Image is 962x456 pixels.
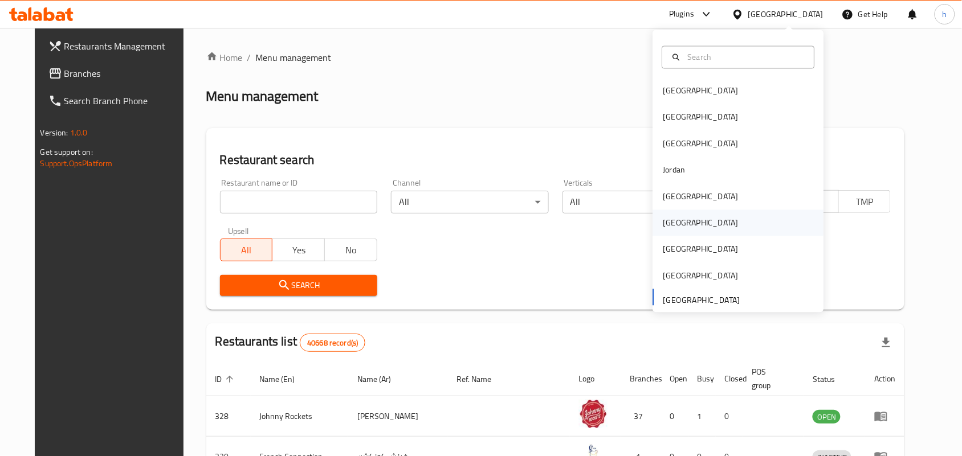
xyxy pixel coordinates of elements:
[663,190,739,203] div: [GEOGRAPHIC_DATA]
[688,361,716,396] th: Busy
[570,361,621,396] th: Logo
[64,67,186,80] span: Branches
[247,51,251,64] li: /
[874,409,895,423] div: Menu
[873,329,900,356] div: Export file
[562,191,720,213] div: All
[688,396,716,437] td: 1
[357,372,406,386] span: Name (Ar)
[663,243,739,256] div: [GEOGRAPHIC_DATA]
[300,334,365,352] div: Total records count
[579,400,608,428] img: Johnny Rockets
[220,151,891,169] h2: Restaurant search
[39,60,195,87] a: Branches
[40,156,113,171] a: Support.OpsPlatform
[813,410,841,424] span: OPEN
[277,242,320,258] span: Yes
[843,194,887,210] span: TMP
[220,275,377,296] button: Search
[64,94,186,108] span: Search Branch Phone
[64,39,186,53] span: Restaurants Management
[813,410,841,424] div: OPEN
[220,191,377,213] input: Search for restaurant name or ID..
[215,333,366,352] h2: Restaurants list
[251,396,349,437] td: Johnny Rockets
[663,137,739,150] div: [GEOGRAPHIC_DATA]
[206,51,905,64] nav: breadcrumb
[716,396,743,437] td: 0
[40,145,93,159] span: Get support on:
[838,190,891,213] button: TMP
[329,242,373,258] span: No
[621,361,661,396] th: Branches
[260,372,310,386] span: Name (En)
[300,338,365,348] span: 40668 record(s)
[663,164,686,176] div: Jordan
[348,396,447,437] td: [PERSON_NAME]
[663,85,739,97] div: [GEOGRAPHIC_DATA]
[669,7,694,21] div: Plugins
[683,51,808,63] input: Search
[272,239,325,261] button: Yes
[40,125,68,140] span: Version:
[206,51,243,64] a: Home
[225,242,268,258] span: All
[865,361,904,396] th: Action
[206,396,251,437] td: 328
[256,51,332,64] span: Menu management
[663,269,739,282] div: [GEOGRAPHIC_DATA]
[206,87,319,105] h2: Menu management
[391,191,548,213] div: All
[943,8,947,20] span: h
[39,32,195,60] a: Restaurants Management
[661,361,688,396] th: Open
[813,372,850,386] span: Status
[228,227,249,235] label: Upsell
[661,396,688,437] td: 0
[215,372,237,386] span: ID
[621,396,661,437] td: 37
[39,87,195,114] a: Search Branch Phone
[229,278,368,293] span: Search
[663,217,739,229] div: [GEOGRAPHIC_DATA]
[752,365,790,392] span: POS group
[324,239,377,261] button: No
[456,372,506,386] span: Ref. Name
[663,111,739,124] div: [GEOGRAPHIC_DATA]
[748,8,824,20] div: [GEOGRAPHIC_DATA]
[70,125,88,140] span: 1.0.0
[220,239,273,261] button: All
[716,361,743,396] th: Closed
